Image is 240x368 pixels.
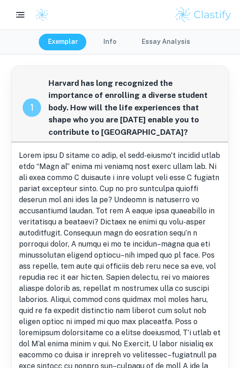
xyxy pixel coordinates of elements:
button: Info [89,34,131,50]
button: Exemplar [39,34,87,50]
img: Clastify logo [174,6,233,24]
div: recipe [23,98,41,117]
button: Essay Analysis [132,34,199,50]
img: Clastify logo [35,8,49,22]
a: Clastify logo [30,8,49,22]
span: Harvard has long recognized the importance of enrolling a diverse student body. How will the life... [48,77,217,138]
